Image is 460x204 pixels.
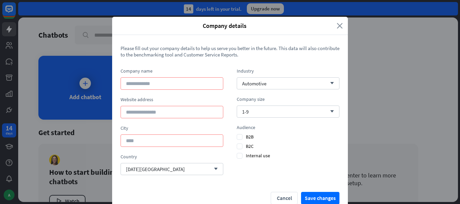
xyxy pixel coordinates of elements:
[242,109,249,115] span: 1-9
[237,153,270,159] span: Internal use
[5,3,26,23] button: Open LiveChat chat widget
[121,96,223,103] div: Website address
[327,81,334,85] i: arrow_down
[126,166,185,172] span: [DATE][GEOGRAPHIC_DATA]
[121,68,223,74] div: Company name
[237,68,339,74] div: Industry
[327,110,334,114] i: arrow_down
[237,124,339,130] div: Audience
[237,96,339,102] div: Company size
[242,80,266,87] span: Automotive
[121,125,223,131] div: City
[337,22,343,30] i: close
[117,22,332,30] span: Company details
[121,45,339,58] span: Please fill out your company details to help us serve you better in the future. This data will al...
[237,143,254,149] span: B2C
[121,154,223,160] div: Country
[237,134,254,140] span: B2B
[210,167,218,171] i: arrow_down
